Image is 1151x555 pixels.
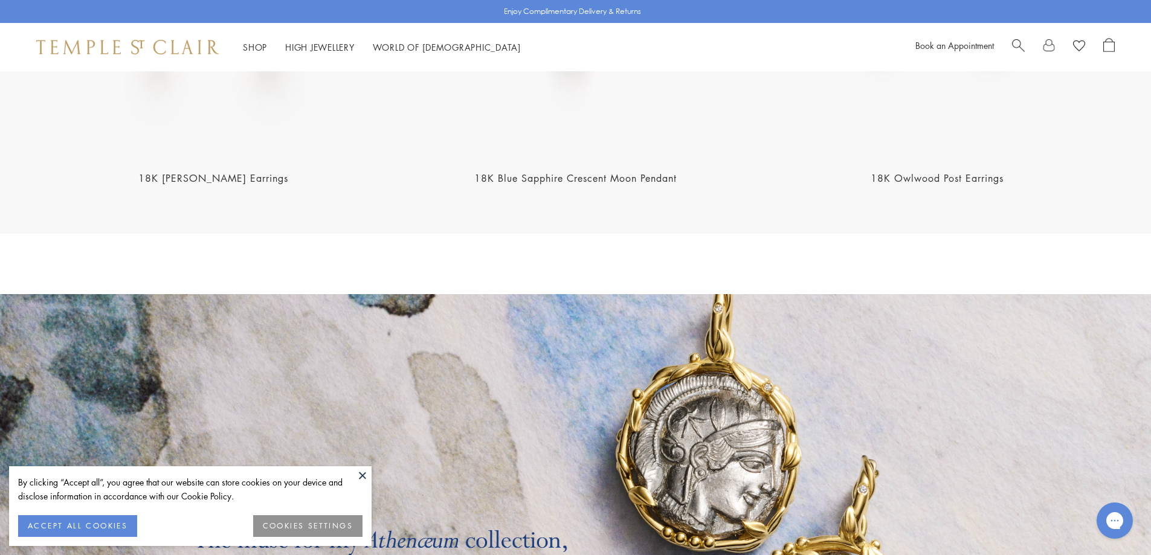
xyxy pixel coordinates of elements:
[243,40,521,55] nav: Main navigation
[138,172,288,185] a: 18K [PERSON_NAME] Earrings
[1012,38,1025,56] a: Search
[1073,38,1085,56] a: View Wishlist
[18,475,363,503] div: By clicking “Accept all”, you agree that our website can store cookies on your device and disclos...
[36,40,219,54] img: Temple St. Clair
[1091,498,1139,543] iframe: Gorgias live chat messenger
[504,5,641,18] p: Enjoy Complimentary Delivery & Returns
[18,515,137,537] button: ACCEPT ALL COOKIES
[474,172,677,185] a: 18K Blue Sapphire Crescent Moon Pendant
[373,41,521,53] a: World of [DEMOGRAPHIC_DATA]World of [DEMOGRAPHIC_DATA]
[243,41,267,53] a: ShopShop
[915,39,994,51] a: Book an Appointment
[1103,38,1115,56] a: Open Shopping Bag
[285,41,355,53] a: High JewelleryHigh Jewellery
[871,172,1004,185] a: 18K Owlwood Post Earrings
[253,515,363,537] button: COOKIES SETTINGS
